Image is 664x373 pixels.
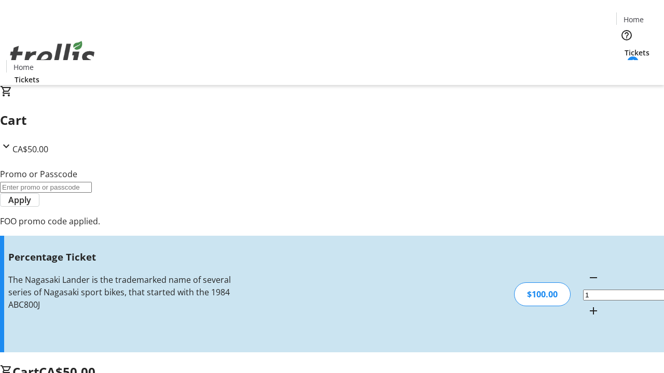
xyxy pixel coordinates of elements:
[15,74,39,85] span: Tickets
[583,300,604,321] button: Increment by one
[625,47,649,58] span: Tickets
[616,25,637,46] button: Help
[583,267,604,288] button: Decrement by one
[616,58,637,79] button: Cart
[13,62,34,73] span: Home
[6,30,99,81] img: Orient E2E Organization Y7NcwNvPtw's Logo
[6,74,48,85] a: Tickets
[8,250,235,264] h3: Percentage Ticket
[8,194,31,206] span: Apply
[624,14,644,25] span: Home
[617,14,650,25] a: Home
[616,47,658,58] a: Tickets
[8,274,235,311] div: The Nagasaki Lander is the trademarked name of several series of Nagasaki sport bikes, that start...
[12,144,48,155] span: CA$50.00
[7,62,40,73] a: Home
[514,282,571,306] div: $100.00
